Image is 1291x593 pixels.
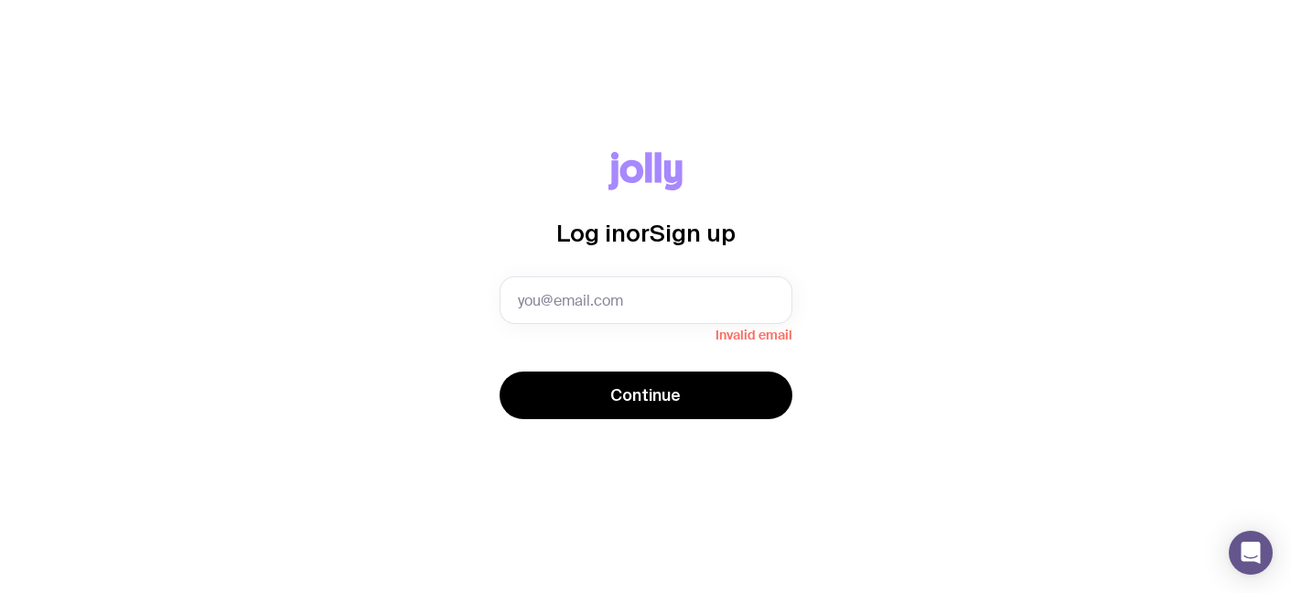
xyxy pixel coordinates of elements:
span: Log in [556,220,626,246]
span: Sign up [650,220,736,246]
span: Continue [610,384,681,406]
button: Continue [500,372,792,419]
span: or [626,220,650,246]
span: Invalid email [500,324,792,342]
div: Open Intercom Messenger [1229,531,1273,575]
input: you@email.com [500,276,792,324]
